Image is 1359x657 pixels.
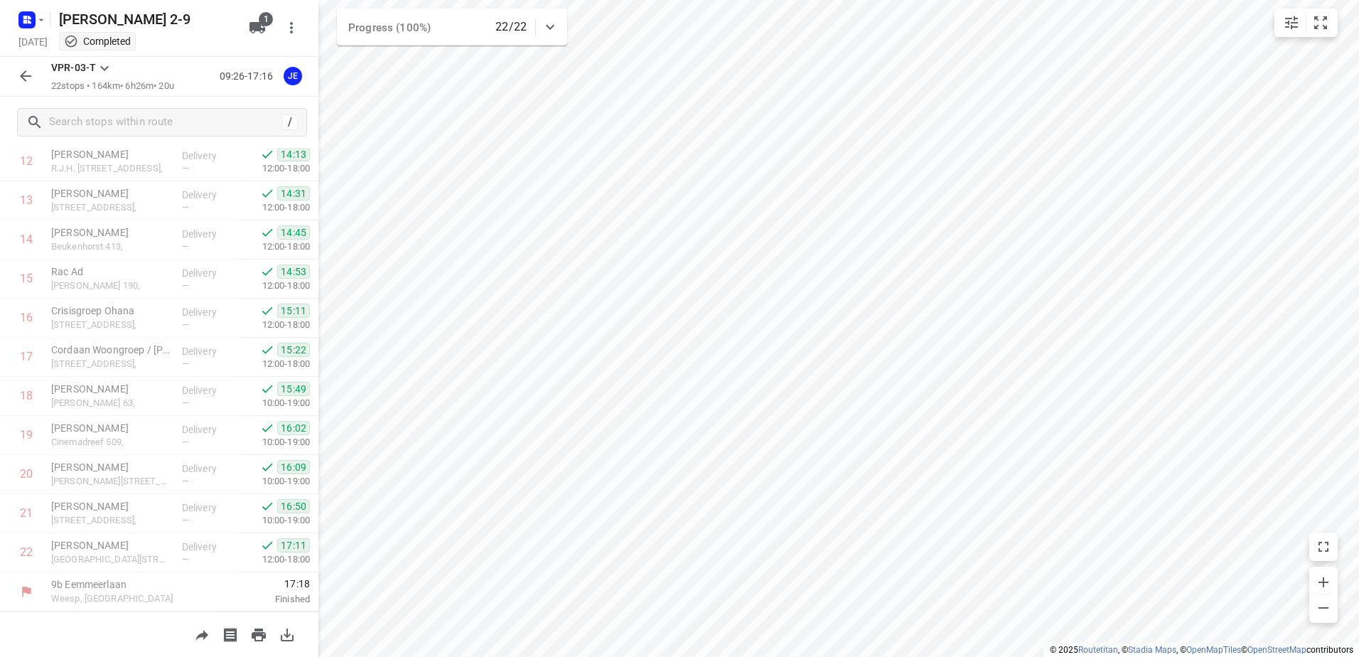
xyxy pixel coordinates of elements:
p: Cinemadreef 509, [51,435,171,449]
div: 22 [20,545,33,559]
p: 09:26-17:16 [220,69,279,84]
p: Weesp, [GEOGRAPHIC_DATA] [51,592,199,606]
p: Rac Ad [51,265,171,279]
p: 9b Eemmeerlaan [51,577,199,592]
span: Download route [273,627,301,641]
span: — [182,358,189,369]
span: 14:53 [277,265,310,279]
p: Delivery [182,383,235,397]
svg: Done [260,147,274,161]
p: [PERSON_NAME] [51,147,171,161]
span: 1 [259,12,273,26]
div: 19 [20,428,33,442]
div: Progress (100%)22/22 [337,9,567,46]
button: More [277,14,306,42]
input: Search stops within route [49,112,282,134]
div: 21 [20,506,33,520]
p: [PERSON_NAME] [51,499,171,513]
p: Delivery [182,344,235,358]
svg: Done [260,538,274,552]
span: 16:02 [277,421,310,435]
span: 15:22 [277,343,310,357]
p: 10:00-19:00 [240,435,310,449]
p: [PERSON_NAME] [51,225,171,240]
p: [PERSON_NAME] [51,186,171,201]
p: [STREET_ADDRESS], [51,513,171,528]
a: OpenMapTiles [1186,645,1241,655]
svg: Done [260,460,274,474]
svg: Done [260,421,274,435]
p: 12:00-18:00 [240,279,310,293]
div: 17 [20,350,33,363]
svg: Done [260,304,274,318]
p: Cordaan Woongroep / Sandra Cordaan Woongroep F&G [51,343,171,357]
p: Delivery [182,461,235,476]
p: 12:00-18:00 [240,318,310,332]
p: [STREET_ADDRESS], [51,201,171,215]
p: Finished [216,592,310,607]
a: OpenStreetMap [1247,645,1306,655]
p: 12:00-18:00 [240,552,310,567]
div: This project completed. You cannot make any changes to it. [64,34,131,48]
p: 22 stops • 164km • 6h26m • 20u [51,80,174,93]
span: — [182,554,189,565]
svg: Done [260,382,274,396]
p: 12:00-18:00 [240,201,310,215]
span: — [182,241,189,252]
p: Delivery [182,188,235,202]
p: [PERSON_NAME] [51,460,171,474]
span: 14:31 [277,186,310,201]
svg: Done [260,225,274,240]
p: 12:00-18:00 [240,161,310,176]
p: [PERSON_NAME] 190, [51,279,171,293]
span: 15:49 [277,382,310,396]
div: small contained button group [1274,9,1338,37]
span: — [182,280,189,291]
span: — [182,319,189,330]
p: Beukenhorst 413, [51,240,171,254]
a: Routetitan [1078,645,1118,655]
div: 13 [20,193,33,207]
div: 16 [20,311,33,324]
svg: Done [260,343,274,357]
p: 10:00-19:00 [240,474,310,488]
svg: Done [260,186,274,201]
p: Delivery [182,540,235,554]
span: — [182,515,189,525]
span: Print route [245,627,273,641]
p: 12:00-18:00 [240,357,310,371]
p: [GEOGRAPHIC_DATA][STREET_ADDRESS], [51,552,171,567]
p: [STREET_ADDRESS], [51,357,171,371]
button: 1 [243,14,272,42]
p: [PERSON_NAME] [51,538,171,552]
span: 14:45 [277,225,310,240]
p: [PERSON_NAME] [51,382,171,396]
span: Print shipping labels [216,627,245,641]
p: [PERSON_NAME] [51,421,171,435]
span: 16:09 [277,460,310,474]
p: Crisisgroep Ohana [51,304,171,318]
p: 10:00-19:00 [240,396,310,410]
p: 10:00-19:00 [240,513,310,528]
p: Jeroen Boschplantsoen 69, [51,474,171,488]
div: 18 [20,389,33,402]
button: Fit zoom [1306,9,1335,37]
p: Delivery [182,227,235,241]
div: 14 [20,233,33,246]
p: 12:00-18:00 [240,240,310,254]
span: — [182,397,189,408]
p: Delivery [182,422,235,437]
span: 17:18 [216,577,310,591]
span: Progress (100%) [348,21,431,34]
a: Stadia Maps [1128,645,1176,655]
p: Delivery [182,266,235,280]
svg: Done [260,265,274,279]
div: 15 [20,272,33,285]
span: — [182,202,189,213]
button: Map settings [1277,9,1306,37]
div: / [282,114,298,130]
p: Delivery [182,305,235,319]
span: 16:50 [277,499,310,513]
div: 20 [20,467,33,481]
p: [STREET_ADDRESS], [51,318,171,332]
